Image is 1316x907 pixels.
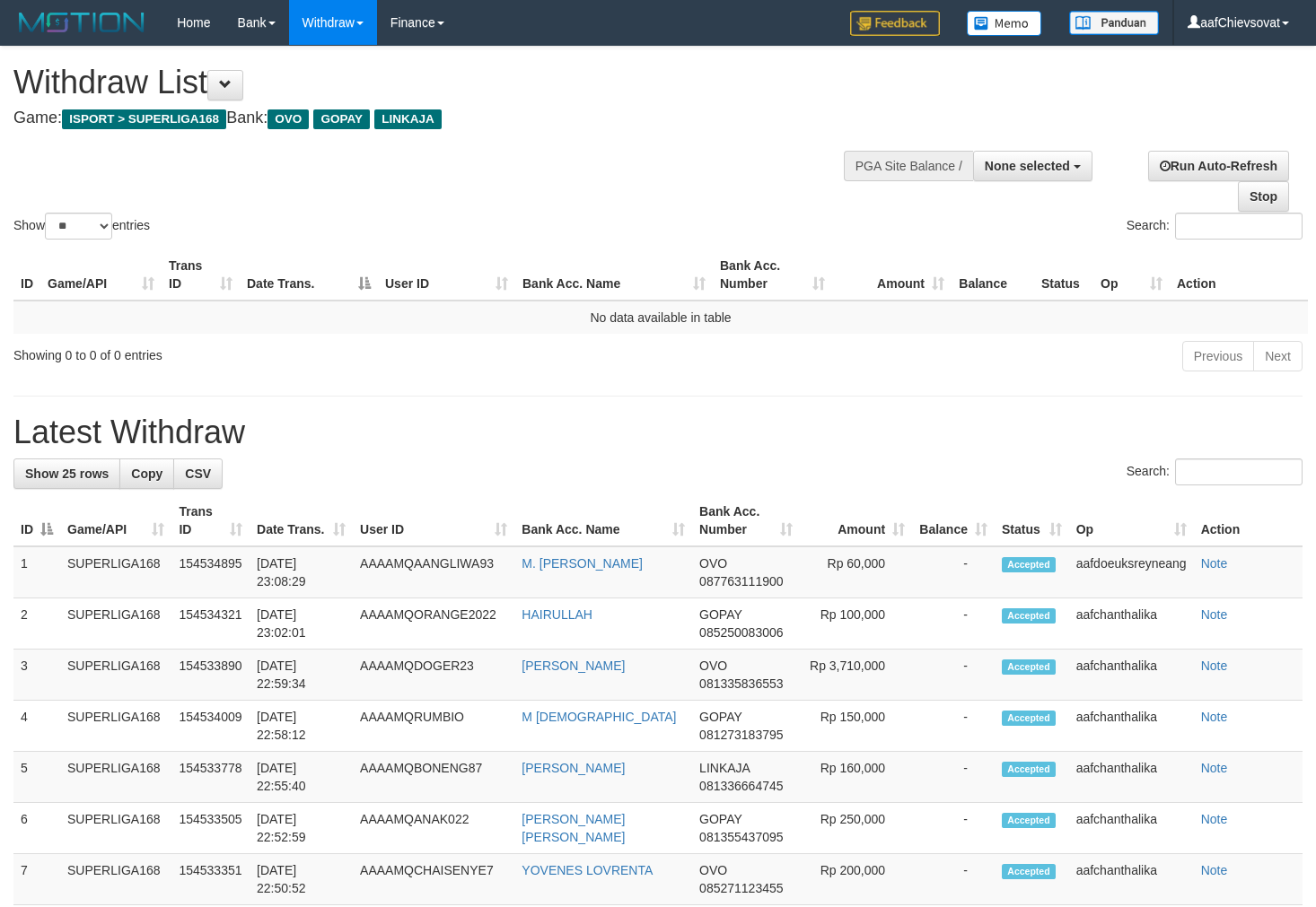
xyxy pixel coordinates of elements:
td: 154534321 [171,598,250,650]
td: aafchanthalika [1069,803,1194,854]
span: Accepted [1002,711,1056,726]
a: [PERSON_NAME] [PERSON_NAME] [522,812,625,844]
a: Note [1201,761,1228,775]
span: Copy 081336664745 to clipboard [699,779,783,793]
a: Next [1253,341,1303,371]
span: OVO [699,658,727,673]
th: Balance [952,249,1034,301]
td: SUPERLIGA168 [60,752,171,803]
span: OVO [699,556,727,571]
td: [DATE] 22:55:40 [250,752,353,803]
span: Copy 081273183795 to clipboard [699,728,783,742]
span: GOPAY [699,710,741,724]
span: Copy 085271123455 to clipboard [699,881,783,895]
input: Search: [1175,458,1303,485]
a: Note [1201,607,1228,622]
td: aafchanthalika [1069,752,1194,803]
button: None selected [973,151,1092,181]
span: Copy 085250083006 to clipboard [699,625,783,640]
span: None selected [985,159,1070,173]
th: Game/API: activate to sort column ascending [40,249,162,301]
th: Game/API: activate to sort column ascending [60,495,171,546]
td: AAAAMQAANGLIWA93 [353,546,514,598]
span: CSV [185,467,211,481]
td: Rp 160,000 [800,752,912,803]
th: Bank Acc. Number: activate to sort column ascending [713,249,832,301]
img: Button%20Memo.svg [967,11,1042,36]
td: [DATE] 23:08:29 [250,546,353,598]
td: SUPERLIGA168 [60,650,171,701]
td: 154533778 [171,752,250,803]
h1: Latest Withdraw [13,414,1303,450]
td: SUPERLIGA168 [60,854,171,905]
a: Note [1201,863,1228,877]
input: Search: [1175,213,1303,240]
td: [DATE] 23:02:01 [250,598,353,650]
th: Date Trans.: activate to sort column ascending [250,495,353,546]
span: OVO [699,863,727,877]
a: [PERSON_NAME] [522,761,625,775]
td: - [912,803,995,854]
th: User ID: activate to sort column ascending [378,249,515,301]
span: Copy 087763111900 to clipboard [699,574,783,589]
td: 5 [13,752,60,803]
td: - [912,854,995,905]
td: aafchanthalika [1069,854,1194,905]
a: M. [PERSON_NAME] [522,556,643,571]
td: - [912,598,995,650]
a: CSV [173,458,223,489]
th: Date Trans.: activate to sort column descending [240,249,378,301]
td: SUPERLIGA168 [60,701,171,752]
td: Rp 60,000 [800,546,912,598]
label: Show entries [13,213,150,240]
td: 154533890 [171,650,250,701]
th: Amount: activate to sort column ascending [800,495,912,546]
td: 3 [13,650,60,701]
td: 154534009 [171,701,250,752]
th: Trans ID: activate to sort column ascending [171,495,250,546]
span: GOPAY [699,812,741,826]
span: LINKAJA [374,109,442,129]
th: Op: activate to sort column ascending [1093,249,1170,301]
div: PGA Site Balance / [844,151,973,181]
td: [DATE] 22:58:12 [250,701,353,752]
span: ISPORT > SUPERLIGA168 [62,109,226,129]
td: - [912,650,995,701]
a: Run Auto-Refresh [1148,151,1289,181]
th: ID: activate to sort column descending [13,495,60,546]
span: Accepted [1002,659,1056,675]
td: 154534895 [171,546,250,598]
span: Copy 081355437095 to clipboard [699,830,783,844]
td: - [912,752,995,803]
label: Search: [1127,213,1303,240]
td: 4 [13,701,60,752]
span: Accepted [1002,557,1056,572]
td: 154533505 [171,803,250,854]
a: [PERSON_NAME] [522,658,625,673]
td: aafchanthalika [1069,598,1194,650]
td: AAAAMQRUMBIO [353,701,514,752]
a: Note [1201,812,1228,826]
h4: Game: Bank: [13,109,859,127]
td: 1 [13,546,60,598]
td: aafdoeuksreyneang [1069,546,1194,598]
td: Rp 250,000 [800,803,912,854]
a: Note [1201,556,1228,571]
td: aafchanthalika [1069,650,1194,701]
span: Accepted [1002,762,1056,777]
td: Rp 150,000 [800,701,912,752]
td: AAAAMQDOGER23 [353,650,514,701]
td: SUPERLIGA168 [60,803,171,854]
td: 154533351 [171,854,250,905]
td: Rp 200,000 [800,854,912,905]
td: AAAAMQANAK022 [353,803,514,854]
h1: Withdraw List [13,65,859,100]
th: User ID: activate to sort column ascending [353,495,514,546]
span: Show 25 rows [25,467,109,481]
img: MOTION_logo.png [13,9,150,36]
a: Show 25 rows [13,458,120,489]
td: Rp 3,710,000 [800,650,912,701]
a: YOVENES LOVRENTA [522,863,653,877]
td: aafchanthalika [1069,701,1194,752]
span: Copy [131,467,162,481]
